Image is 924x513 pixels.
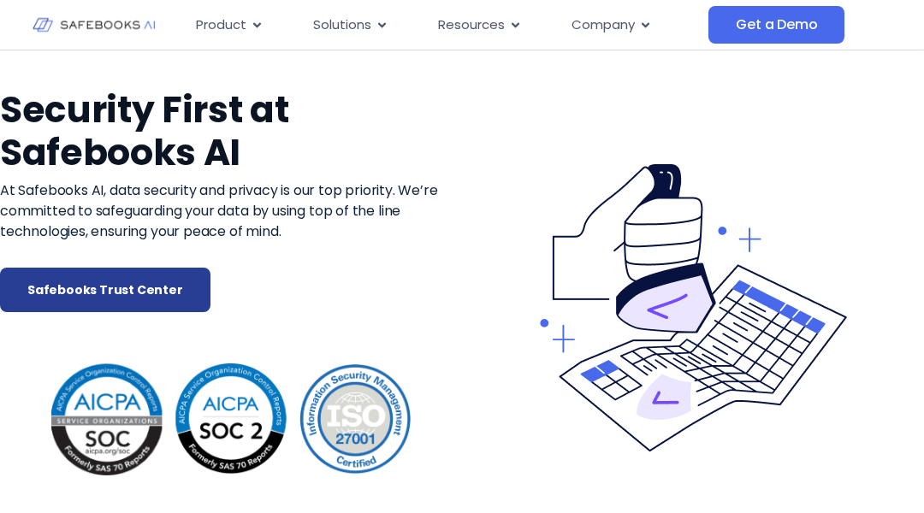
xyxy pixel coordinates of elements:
[438,15,505,35] span: Resources
[736,16,817,33] span: Get a Demo
[182,9,708,42] nav: Menu
[27,281,183,298] span: Safebooks Trust Center
[708,6,844,44] a: Get a Demo
[196,15,246,35] span: Product
[572,15,635,35] span: Company
[537,152,849,463] img: Safebooks Security 2
[313,15,371,35] span: Solutions
[51,363,411,476] img: Safebooks Security 1
[182,9,708,42] div: Menu Toggle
